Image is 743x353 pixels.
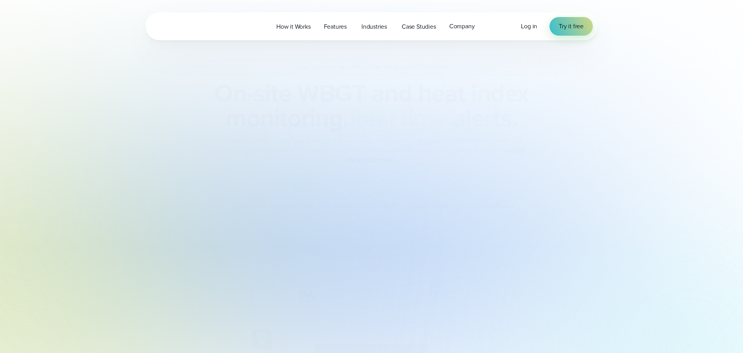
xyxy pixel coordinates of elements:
[550,17,593,36] a: Try it free
[559,22,584,31] span: Try it free
[270,19,317,34] a: How it Works
[324,22,347,31] span: Features
[521,22,537,31] a: Log in
[449,22,475,31] span: Company
[402,22,436,31] span: Case Studies
[361,22,387,31] span: Industries
[276,22,311,31] span: How it Works
[395,19,443,34] a: Case Studies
